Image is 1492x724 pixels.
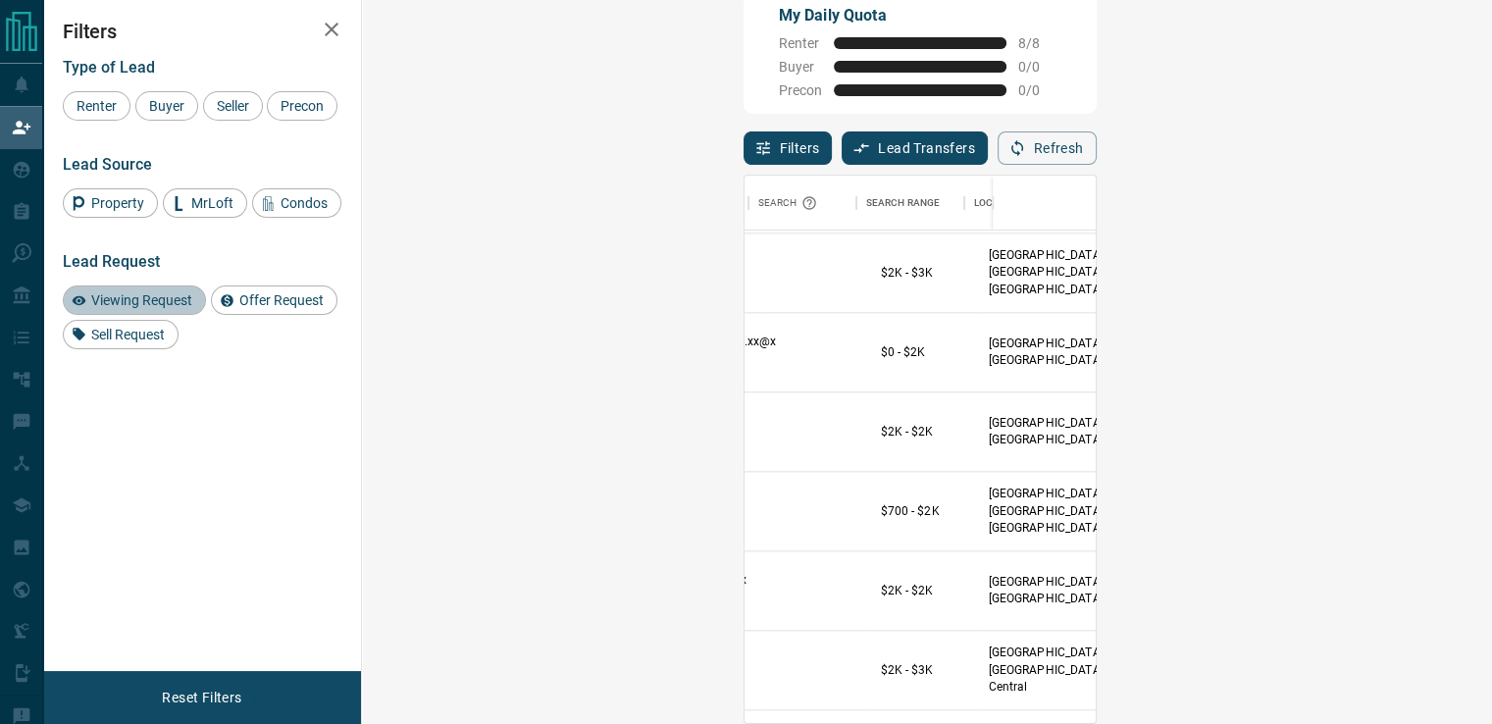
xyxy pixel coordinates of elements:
[232,292,331,308] span: Offer Request
[592,176,748,231] div: Contact
[1018,35,1061,51] span: 8 / 8
[989,247,1146,297] p: [GEOGRAPHIC_DATA], [GEOGRAPHIC_DATA], [GEOGRAPHIC_DATA]
[856,176,964,231] div: Search Range
[881,661,969,679] p: $2K - $3K
[142,98,191,114] span: Buyer
[1018,82,1061,98] span: 0 / 0
[84,195,151,211] span: Property
[744,131,833,165] button: Filters
[267,91,337,121] div: Precon
[842,131,988,165] button: Lead Transfers
[881,502,969,520] p: $700 - $2K
[252,188,341,218] div: Condos
[63,320,179,349] div: Sell Request
[274,195,334,211] span: Condos
[63,188,158,218] div: Property
[758,176,823,231] div: Search
[779,82,822,98] span: Precon
[184,195,240,211] span: MrLoft
[63,91,130,121] div: Renter
[211,285,337,315] div: Offer Request
[210,98,256,114] span: Seller
[149,681,254,714] button: Reset Filters
[989,486,1146,536] p: [GEOGRAPHIC_DATA], [GEOGRAPHIC_DATA], [GEOGRAPHIC_DATA]
[989,415,1146,448] p: [GEOGRAPHIC_DATA], [GEOGRAPHIC_DATA]
[63,58,155,77] span: Type of Lead
[779,4,1061,27] p: My Daily Quota
[63,155,152,174] span: Lead Source
[989,645,1146,695] p: [GEOGRAPHIC_DATA], [GEOGRAPHIC_DATA] | Central
[779,35,822,51] span: Renter
[135,91,198,121] div: Buyer
[1018,59,1061,75] span: 0 / 0
[881,343,969,361] p: $0 - $2K
[63,285,206,315] div: Viewing Request
[84,292,199,308] span: Viewing Request
[989,336,1146,369] p: [GEOGRAPHIC_DATA], [GEOGRAPHIC_DATA]
[63,252,160,271] span: Lead Request
[881,582,969,599] p: $2K - $2K
[70,98,124,114] span: Renter
[866,176,941,231] div: Search Range
[989,574,1146,607] p: [GEOGRAPHIC_DATA], [GEOGRAPHIC_DATA]
[63,20,341,43] h2: Filters
[779,59,822,75] span: Buyer
[881,264,969,282] p: $2K - $3K
[203,91,263,121] div: Seller
[998,131,1097,165] button: Refresh
[163,188,247,218] div: MrLoft
[881,423,969,440] p: $2K - $2K
[274,98,331,114] span: Precon
[84,327,172,342] span: Sell Request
